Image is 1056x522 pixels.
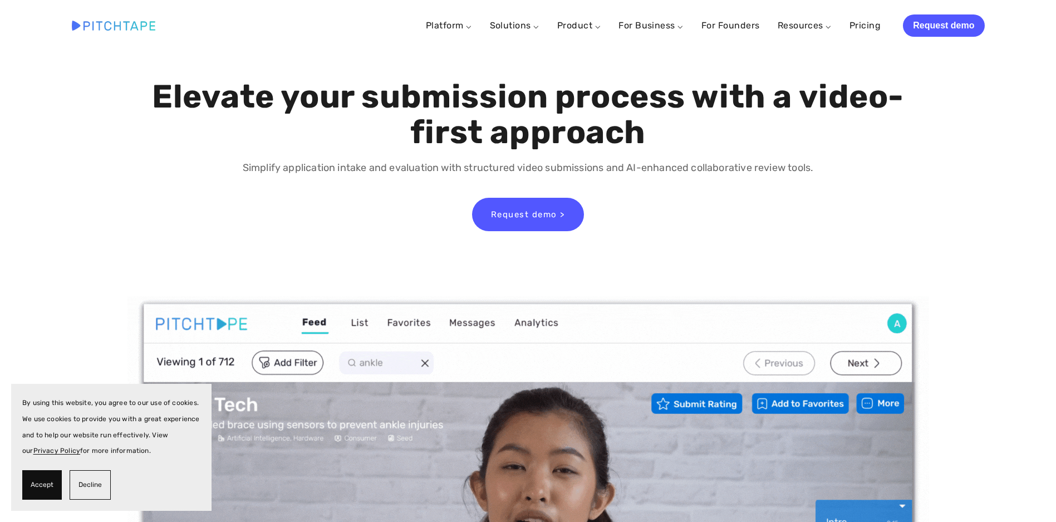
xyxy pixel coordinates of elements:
[701,16,760,36] a: For Founders
[78,477,102,493] span: Decline
[618,20,684,31] a: For Business ⌵
[22,470,62,500] button: Accept
[426,20,472,31] a: Platform ⌵
[70,470,111,500] button: Decline
[31,477,53,493] span: Accept
[778,20,832,31] a: Resources ⌵
[22,395,200,459] p: By using this website, you agree to our use of cookies. We use cookies to provide you with a grea...
[490,20,539,31] a: Solutions ⌵
[472,198,584,231] a: Request demo >
[72,21,155,30] img: Pitchtape | Video Submission Management Software
[903,14,984,37] a: Request demo
[557,20,601,31] a: Product ⌵
[149,79,907,150] h1: Elevate your submission process with a video-first approach
[849,16,881,36] a: Pricing
[11,384,212,511] section: Cookie banner
[33,447,81,455] a: Privacy Policy
[149,160,907,176] p: Simplify application intake and evaluation with structured video submissions and AI-enhanced coll...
